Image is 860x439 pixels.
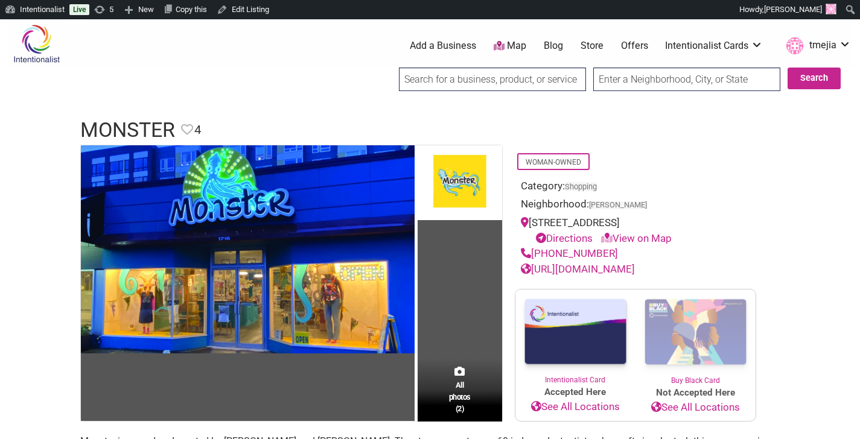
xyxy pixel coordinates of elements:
[515,289,635,374] img: Intentionalist Card
[788,68,841,89] button: Search
[593,68,780,91] input: Enter a Neighborhood, City, or State
[521,197,750,215] div: Neighborhood:
[81,145,415,354] img: Photo of exterior of a storefront in the evening with the Monster logo
[665,39,763,52] a: Intentionalist Cards
[410,39,476,52] a: Add a Business
[181,124,193,136] i: Favorite
[515,289,635,385] a: Intentionalist Card
[635,289,756,375] img: Buy Black Card
[69,4,89,15] a: Live
[581,39,604,52] a: Store
[536,232,593,244] a: Directions
[449,379,471,414] span: All photos (2)
[635,386,756,400] span: Not Accepted Here
[635,400,756,415] a: See All Locations
[544,39,563,52] a: Blog
[526,158,581,166] a: Woman-Owned
[521,247,618,259] a: [PHONE_NUMBER]
[515,385,635,399] span: Accepted Here
[515,399,635,415] a: See All Locations
[635,289,756,386] a: Buy Black Card
[521,263,635,275] a: [URL][DOMAIN_NAME]
[621,39,648,52] a: Offers
[80,116,175,145] h1: Monster
[589,201,647,209] span: [PERSON_NAME]
[601,232,672,244] a: View on Map
[194,121,201,139] span: 4
[521,178,750,197] div: Category:
[521,215,750,246] div: [STREET_ADDRESS]
[565,182,597,191] a: Shopping
[780,35,851,57] a: tmejia
[418,145,502,220] img: Ugly Baby Gift Certificate
[399,68,586,91] input: Search for a business, product, or service
[8,24,65,63] img: Intentionalist
[764,5,822,14] span: [PERSON_NAME]
[494,39,526,53] a: Map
